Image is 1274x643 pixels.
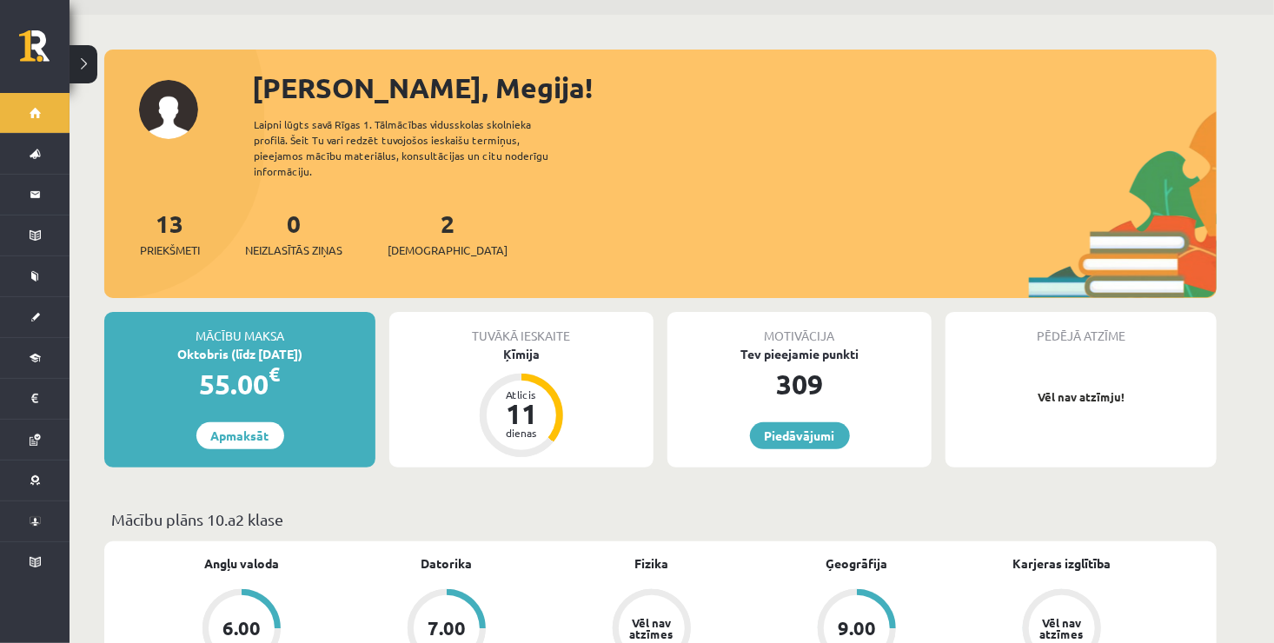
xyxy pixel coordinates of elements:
[428,619,466,638] div: 7.00
[667,363,932,405] div: 309
[627,617,676,640] div: Vēl nav atzīmes
[954,388,1208,406] p: Vēl nav atzīmju!
[838,619,876,638] div: 9.00
[389,345,654,363] div: Ķīmija
[495,400,547,428] div: 11
[1038,617,1086,640] div: Vēl nav atzīmes
[140,208,200,259] a: 13Priekšmeti
[667,312,932,345] div: Motivācija
[111,507,1210,531] p: Mācību plāns 10.a2 klase
[196,422,284,449] a: Apmaksāt
[388,208,508,259] a: 2[DEMOGRAPHIC_DATA]
[104,363,375,405] div: 55.00
[254,116,579,179] div: Laipni lūgts savā Rīgas 1. Tālmācības vidusskolas skolnieka profilā. Šeit Tu vari redzēt tuvojošo...
[389,345,654,460] a: Ķīmija Atlicis 11 dienas
[635,554,669,573] a: Fizika
[750,422,850,449] a: Piedāvājumi
[946,312,1217,345] div: Pēdējā atzīme
[140,242,200,259] span: Priekšmeti
[667,345,932,363] div: Tev pieejamie punkti
[389,312,654,345] div: Tuvākā ieskaite
[252,67,1217,109] div: [PERSON_NAME], Megija!
[19,30,70,74] a: Rīgas 1. Tālmācības vidusskola
[245,242,342,259] span: Neizlasītās ziņas
[104,312,375,345] div: Mācību maksa
[222,619,261,638] div: 6.00
[421,554,473,573] a: Datorika
[826,554,888,573] a: Ģeogrāfija
[495,428,547,438] div: dienas
[388,242,508,259] span: [DEMOGRAPHIC_DATA]
[495,389,547,400] div: Atlicis
[204,554,279,573] a: Angļu valoda
[104,345,375,363] div: Oktobris (līdz [DATE])
[1013,554,1111,573] a: Karjeras izglītība
[245,208,342,259] a: 0Neizlasītās ziņas
[269,361,281,387] span: €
